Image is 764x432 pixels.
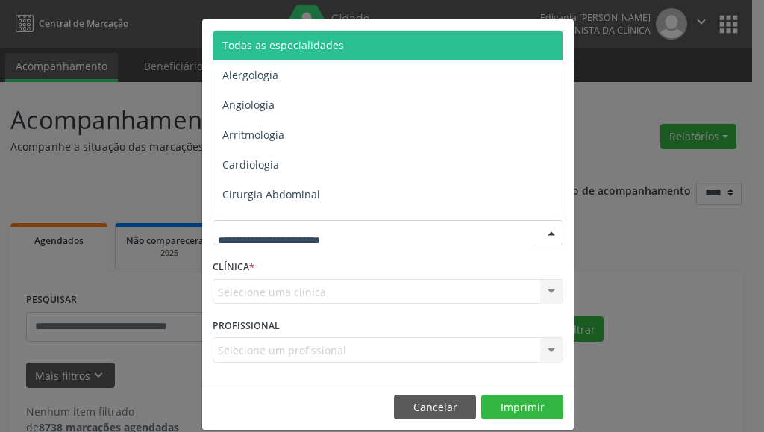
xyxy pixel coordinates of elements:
[222,187,320,201] span: Cirurgia Abdominal
[222,38,344,52] span: Todas as especialidades
[481,395,563,420] button: Imprimir
[213,314,280,337] label: PROFISSIONAL
[213,30,383,49] h5: Relatório de agendamentos
[222,157,279,172] span: Cardiologia
[213,256,254,279] label: CLÍNICA
[544,19,574,56] button: Close
[222,217,314,231] span: Cirurgia Bariatrica
[394,395,476,420] button: Cancelar
[222,128,284,142] span: Arritmologia
[222,98,275,112] span: Angiologia
[222,68,278,82] span: Alergologia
